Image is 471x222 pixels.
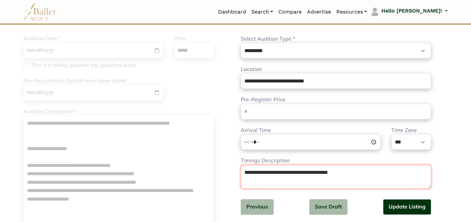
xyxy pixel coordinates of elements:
[383,199,431,215] button: Update Listing
[304,5,334,19] a: Advertise
[241,35,295,43] label: Select Audition Type *
[215,5,249,19] a: Dashboard
[370,7,448,17] a: profile picture Hello [PERSON_NAME]!
[241,65,262,74] label: Location
[381,7,442,15] p: Hello [PERSON_NAME]!
[276,5,304,19] a: Compare
[241,126,271,135] label: Arrival Time
[370,7,379,16] img: profile picture
[241,95,286,104] label: Pre-Register Price
[249,5,276,19] a: Search
[241,199,274,215] button: Previous
[309,199,347,215] button: Save Draft
[241,156,290,165] label: Timings Description
[334,5,370,19] a: Resources
[391,126,417,135] label: Time Zone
